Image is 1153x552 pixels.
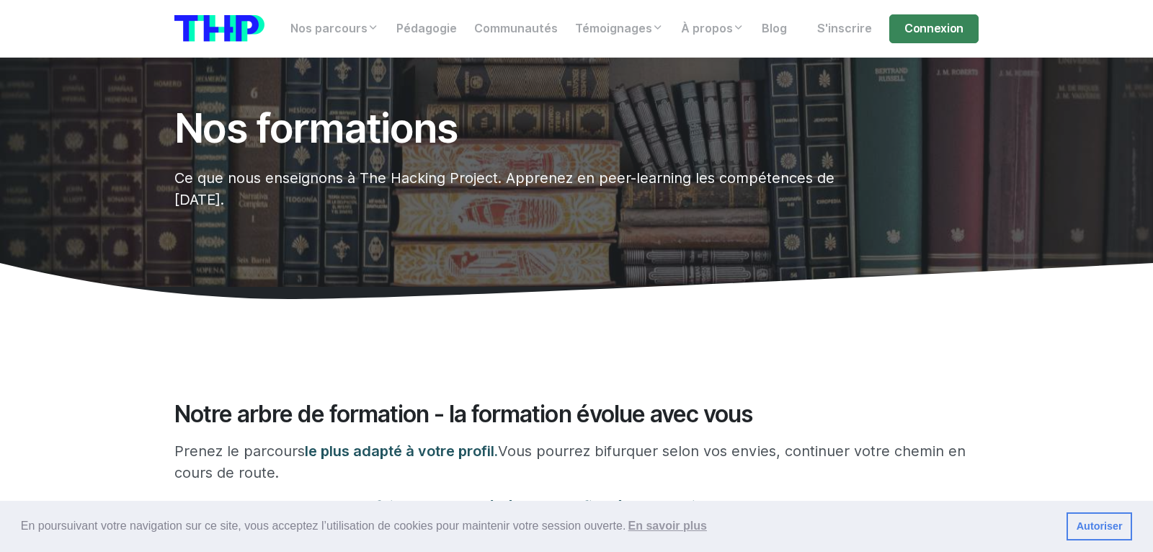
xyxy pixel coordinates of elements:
[352,497,716,515] span: parfaitement adaptée à votre profil et à vos besoins.
[626,515,709,537] a: learn more about cookies
[282,14,388,43] a: Nos parcours
[388,14,466,43] a: Pédagogie
[809,14,881,43] a: S'inscrire
[672,14,753,43] a: À propos
[566,14,672,43] a: Témoignages
[305,442,498,460] span: le plus adapté à votre profil.
[174,15,264,42] img: logo
[174,106,842,151] h1: Nos formations
[174,167,842,210] p: Ce que nous enseignons à The Hacking Project. Apprenez en peer-learning les compétences de [DATE].
[889,14,979,43] a: Connexion
[466,14,566,43] a: Communautés
[174,495,979,517] p: Optez pour une formation
[1067,512,1132,541] a: dismiss cookie message
[174,401,979,428] h2: Notre arbre de formation - la formation évolue avec vous
[174,440,979,484] p: Prenez le parcours Vous pourrez bifurquer selon vos envies, continuer votre chemin en cours de ro...
[753,14,796,43] a: Blog
[21,515,1055,537] span: En poursuivant votre navigation sur ce site, vous acceptez l’utilisation de cookies pour mainteni...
